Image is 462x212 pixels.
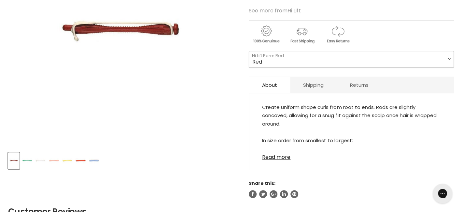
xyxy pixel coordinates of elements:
[290,77,337,93] a: Shipping
[249,24,283,44] img: genuine.gif
[21,152,33,169] button: Hi Lift Perm Rods
[48,152,60,169] button: Hi Lift Perm Rods
[249,180,275,187] span: Share this:
[337,77,381,93] a: Returns
[262,150,441,160] a: Read more
[62,153,72,168] img: Hi Lift Perm Rods
[35,152,46,169] button: Hi Lift Perm Rods
[275,149,441,158] li: Red: Perfect for creating very tight, kinky curls. 3mm diameter
[62,152,73,169] button: Hi Lift Perm Rods
[249,7,301,14] span: See more from
[35,153,46,168] img: Hi Lift Perm Rods
[75,152,86,169] button: Hi Lift Perm Rods
[249,180,454,198] aside: Share this:
[262,103,441,150] div: Create uniform shape curls from root to ends. Rods are slightly concaved, allowing for a snug fit...
[429,181,455,205] iframe: Gorgias live chat messenger
[320,24,355,44] img: returns.gif
[88,152,100,169] button: Hi Lift Perm Rods
[249,77,290,93] a: About
[287,7,301,14] a: Hi Lift
[76,153,86,168] img: Hi Lift Perm Rods
[7,150,239,169] div: Product thumbnails
[22,153,32,168] img: Hi Lift Perm Rods
[285,24,319,44] img: shipping.gif
[49,153,59,168] img: Hi Lift Perm Rods
[8,152,20,169] button: Hi Lift Perm Rods
[9,153,19,168] img: Hi Lift Perm Rods
[89,153,99,168] img: Hi Lift Perm Rods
